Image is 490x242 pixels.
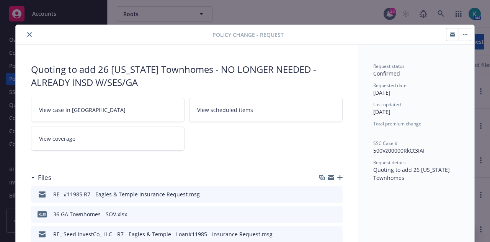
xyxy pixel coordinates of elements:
[197,106,253,114] span: View scheduled items
[39,135,75,143] span: View coverage
[373,166,451,181] span: Quoting to add 26 [US_STATE] Townhomes
[373,108,390,115] span: [DATE]
[31,98,185,122] a: View case in [GEOGRAPHIC_DATA]
[31,63,343,89] div: Quoting to add 26 [US_STATE] Townhomes - NO LONGER NEEDED - ALREADY INSD W/SES/GA
[373,128,375,135] span: -
[38,211,47,217] span: xlsx
[31,127,185,151] a: View coverage
[333,210,340,218] button: preview file
[320,210,327,218] button: download file
[31,173,51,183] div: Files
[373,140,398,147] span: SSC Case #
[333,190,340,198] button: preview file
[373,159,406,166] span: Request details
[333,230,340,238] button: preview file
[53,190,200,198] div: RE_ #11985 R7 - Eagles & Temple Insurance Request.msg
[373,101,401,108] span: Last updated
[189,98,343,122] a: View scheduled items
[373,70,400,77] span: Confirmed
[53,230,273,238] div: RE_ Seed InvestCo_ LLC - R7 - Eagles & Temple - Loan#11985 - Insurance Request.msg
[373,82,407,89] span: Requested date
[38,173,51,183] h3: Files
[53,210,127,218] div: 36 GA Townhomes - SOV.xlsx
[373,147,426,154] span: 500Vz00000RkCt3IAF
[373,120,421,127] span: Total premium change
[320,190,327,198] button: download file
[320,230,327,238] button: download file
[373,89,390,96] span: [DATE]
[25,30,34,39] button: close
[39,106,126,114] span: View case in [GEOGRAPHIC_DATA]
[212,31,284,39] span: Policy change - Request
[373,63,405,69] span: Request status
